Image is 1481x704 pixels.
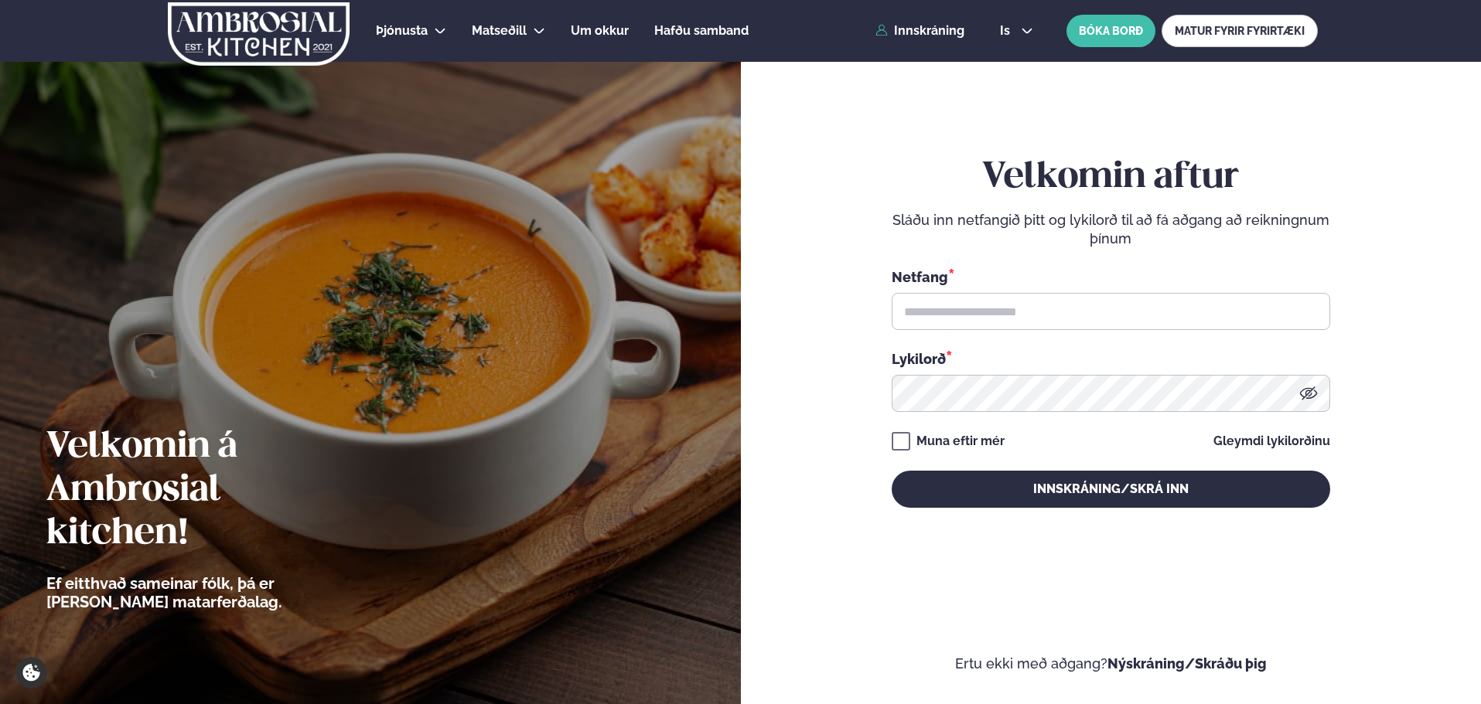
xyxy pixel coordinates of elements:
[875,24,964,38] a: Innskráning
[892,267,1330,287] div: Netfang
[654,22,749,40] a: Hafðu samband
[472,23,527,38] span: Matseðill
[46,574,367,611] p: Ef eitthvað sameinar fólk, þá er [PERSON_NAME] matarferðalag.
[892,471,1330,508] button: Innskráning/Skrá inn
[1107,655,1267,672] a: Nýskráning/Skráðu þig
[892,211,1330,248] p: Sláðu inn netfangið þitt og lykilorð til að fá aðgang að reikningnum þínum
[15,657,47,689] a: Cookie settings
[376,23,428,38] span: Þjónusta
[892,156,1330,199] h2: Velkomin aftur
[46,426,367,556] h2: Velkomin á Ambrosial kitchen!
[376,22,428,40] a: Þjónusta
[1162,15,1318,47] a: MATUR FYRIR FYRIRTÆKI
[1066,15,1155,47] button: BÓKA BORÐ
[166,2,351,66] img: logo
[1213,435,1330,447] a: Gleymdi lykilorðinu
[1000,25,1015,37] span: is
[892,349,1330,369] div: Lykilorð
[571,23,629,38] span: Um okkur
[472,22,527,40] a: Matseðill
[988,25,1046,37] button: is
[787,655,1435,673] p: Ertu ekki með aðgang?
[654,23,749,38] span: Hafðu samband
[571,22,629,40] a: Um okkur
